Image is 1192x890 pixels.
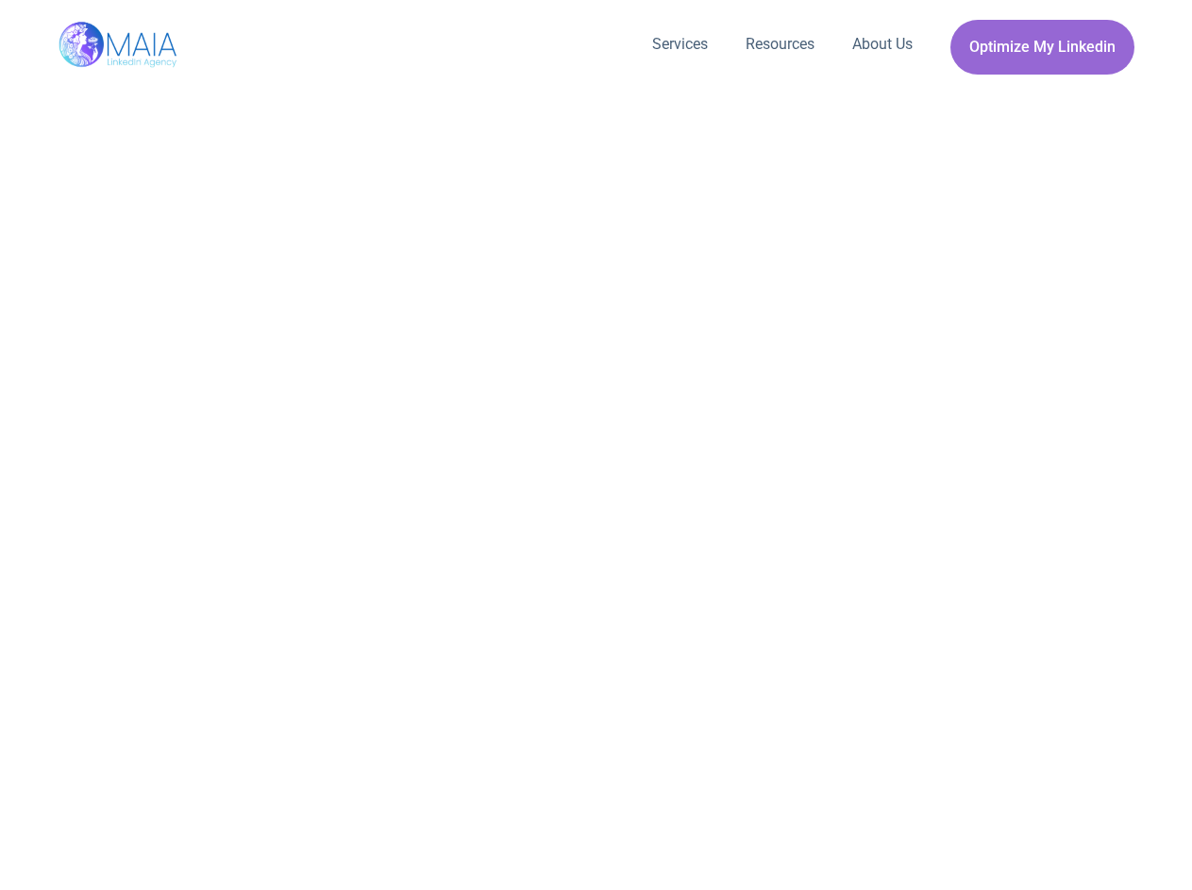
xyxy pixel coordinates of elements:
[969,29,1116,65] span: Optimize My Linkedin
[950,20,1134,75] a: Optimize My Linkedin
[633,20,727,69] a: Services
[633,20,932,69] nav: Menu
[727,20,833,69] a: Resources
[833,20,932,69] a: About Us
